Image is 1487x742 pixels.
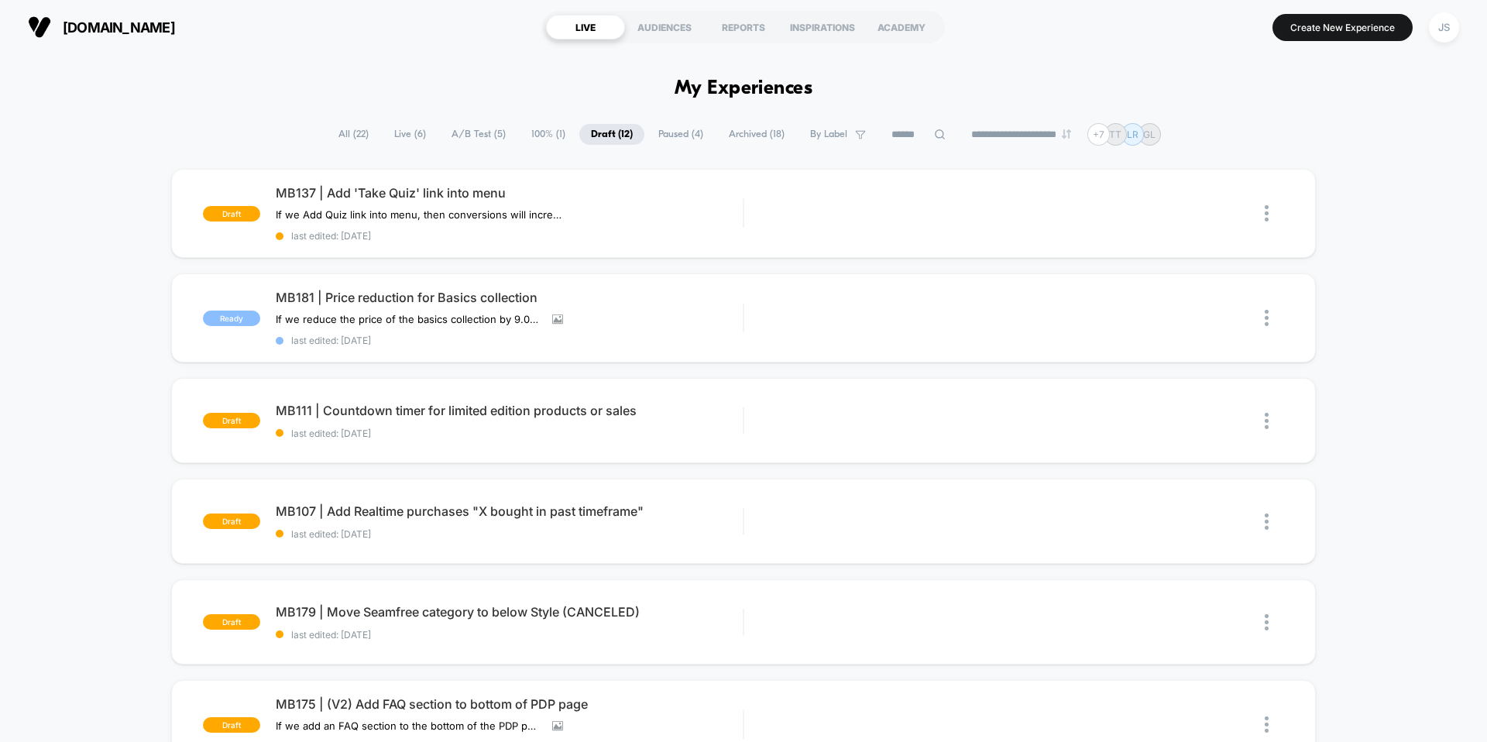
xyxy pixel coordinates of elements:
p: LR [1127,129,1138,140]
span: If we add an FAQ section to the bottom of the PDP pages it will help consumers better learn about... [276,720,541,732]
span: Live ( 6 ) [383,124,438,145]
span: Draft ( 12 ) [579,124,644,145]
span: draft [203,413,260,428]
p: GL [1143,129,1156,140]
span: draft [203,514,260,529]
img: close [1265,514,1269,530]
span: last edited: [DATE] [276,428,743,439]
span: draft [203,206,260,222]
span: MB111 | Countdown timer for limited edition products or sales [276,403,743,418]
span: If we Add Quiz link into menu, then conversions will increase, because new visitors are able to f... [276,208,563,221]
span: MB181 | Price reduction for Basics collection [276,290,743,305]
span: Archived ( 18 ) [717,124,796,145]
img: Visually logo [28,15,51,39]
span: last edited: [DATE] [276,629,743,641]
button: [DOMAIN_NAME] [23,15,180,40]
span: draft [203,717,260,733]
span: draft [203,614,260,630]
div: + 7 [1087,123,1110,146]
div: INSPIRATIONS [783,15,862,40]
span: last edited: [DATE] [276,335,743,346]
span: By Label [810,129,847,140]
h1: My Experiences [675,77,813,100]
span: All ( 22 ) [327,124,380,145]
p: TT [1109,129,1121,140]
span: [DOMAIN_NAME] [63,19,175,36]
div: ACADEMY [862,15,941,40]
img: close [1265,413,1269,429]
button: Create New Experience [1272,14,1413,41]
div: AUDIENCES [625,15,704,40]
span: MB175 | (V2) Add FAQ section to bottom of PDP page [276,696,743,712]
span: last edited: [DATE] [276,230,743,242]
span: MB137 | Add 'Take Quiz' link into menu [276,185,743,201]
img: end [1062,129,1071,139]
div: JS [1429,12,1459,43]
span: Paused ( 4 ) [647,124,715,145]
span: MB179 | Move Seamfree category to below Style (CANCELED) [276,604,743,620]
span: 100% ( 1 ) [520,124,577,145]
img: close [1265,205,1269,222]
img: close [1265,310,1269,326]
span: Ready [203,311,260,326]
span: last edited: [DATE] [276,528,743,540]
div: REPORTS [704,15,783,40]
span: If we reduce the price of the basics collection by 9.09%,then conversions will increase,because v... [276,313,541,325]
img: close [1265,614,1269,630]
img: close [1265,716,1269,733]
div: LIVE [546,15,625,40]
span: A/B Test ( 5 ) [440,124,517,145]
span: MB107 | Add Realtime purchases "X bought in past timeframe" [276,503,743,519]
button: JS [1424,12,1464,43]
